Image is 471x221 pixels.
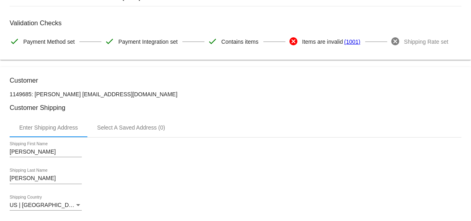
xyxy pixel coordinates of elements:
p: 1149685: [PERSON_NAME] [EMAIL_ADDRESS][DOMAIN_NAME] [10,91,461,97]
div: Select A Saved Address (0) [97,124,165,131]
mat-select: Shipping Country [10,202,82,209]
mat-icon: check [105,36,114,46]
mat-icon: check [10,36,19,46]
h3: Customer [10,77,461,84]
input: Shipping First Name [10,149,82,155]
span: Shipping Rate set [404,33,449,50]
a: (1001) [344,33,360,50]
input: Shipping Last Name [10,175,82,182]
span: US | [GEOGRAPHIC_DATA] [10,202,81,208]
mat-icon: cancel [390,36,400,46]
h3: Validation Checks [10,19,461,27]
span: Items are invalid [302,33,343,50]
span: Payment Method set [23,33,75,50]
span: Contains items [221,33,259,50]
mat-icon: cancel [289,36,298,46]
div: Enter Shipping Address [19,124,78,131]
span: Payment Integration set [118,33,178,50]
h3: Customer Shipping [10,104,461,112]
mat-icon: check [208,36,217,46]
